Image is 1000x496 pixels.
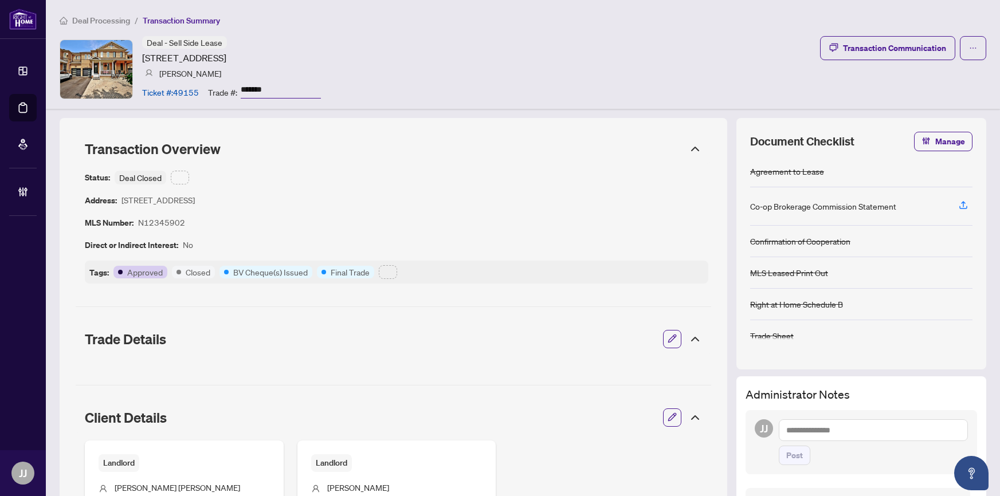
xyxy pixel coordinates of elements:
img: svg%3e [145,69,153,77]
span: Transaction Overview [85,140,221,158]
div: Confirmation of Cooperation [750,235,850,247]
article: Tags: [89,266,109,279]
img: logo [9,9,37,30]
span: JJ [19,465,27,481]
article: Address: [85,194,117,207]
span: home [60,17,68,25]
button: Post [779,446,810,465]
article: Status: [85,171,110,184]
span: Client Details [85,409,167,426]
span: Trade Details [85,330,166,348]
div: Trade Details [76,323,711,355]
span: Document Checklist [750,133,854,149]
article: MLS Number: [85,216,134,229]
article: N12345902 [138,216,185,229]
span: [PERSON_NAME] [PERSON_NAME] [115,482,240,493]
article: [STREET_ADDRESS] [142,51,226,65]
h3: Administrator Notes [746,385,977,403]
article: [STREET_ADDRESS] [121,194,195,207]
div: Right at Home Schedule B [750,298,843,310]
button: Manage [914,132,972,151]
span: [PERSON_NAME] [327,482,389,493]
div: Agreement to Lease [750,165,824,178]
article: Final Trade [331,266,370,278]
span: Transaction Summary [143,15,220,26]
span: Deal Processing [72,15,130,26]
article: Trade #: [208,86,237,99]
article: Ticket #: 49155 [142,86,199,99]
article: [PERSON_NAME] [159,67,221,80]
div: Transaction Overview [76,134,711,164]
article: Direct or Indirect Interest: [85,238,178,251]
article: Closed [186,266,210,278]
article: Approved [127,266,163,278]
span: Landlord [311,454,352,472]
div: Transaction Communication [843,39,946,57]
div: Trade Sheet [750,329,794,342]
article: BV Cheque(s) Issued [233,266,308,278]
button: Open asap [954,456,989,490]
div: MLS Leased Print Out [750,266,828,279]
button: Transaction Communication [820,36,955,60]
span: Deal - Sell Side Lease [147,37,222,48]
div: Co-op Brokerage Commission Statement [750,200,896,212]
span: Landlord [99,454,139,472]
span: JJ [760,420,768,436]
div: Deal Closed [115,171,166,184]
span: Manage [935,132,965,151]
article: No [183,238,193,251]
li: / [135,14,138,27]
img: IMG-N12345902_1.jpg [60,40,132,99]
span: ellipsis [969,44,977,52]
div: Client Details [76,401,711,434]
